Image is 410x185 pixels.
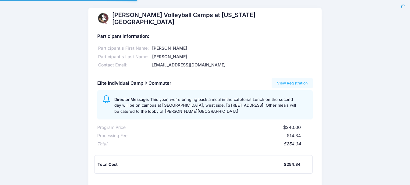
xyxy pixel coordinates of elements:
[114,97,149,102] span: Director Message:
[97,62,151,68] div: Contact Email:
[114,97,296,114] span: This year, we’re bringing back a meal in the cafeteria! Lunch on the second day will be on campus...
[151,62,313,68] div: [EMAIL_ADDRESS][DOMAIN_NAME]
[97,141,107,147] div: Total
[97,124,126,131] div: Program Price
[272,78,313,88] a: View Registration
[284,162,301,168] div: $254.34
[127,133,301,139] div: $14.34
[107,141,301,147] div: $254.34
[97,133,127,139] div: Processing Fee
[151,54,313,60] div: [PERSON_NAME]
[98,162,284,168] div: Total Cost
[283,125,301,130] span: $240.00
[97,34,313,39] h5: Participant Information:
[151,45,313,52] div: [PERSON_NAME]
[97,45,151,52] div: Participant's First Name:
[97,81,171,86] h5: Elite Individual Camp I: Commuter
[112,12,311,26] h2: [PERSON_NAME] Volleyball Camps at [US_STATE][GEOGRAPHIC_DATA]
[97,54,151,60] div: Participant's Last Name:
